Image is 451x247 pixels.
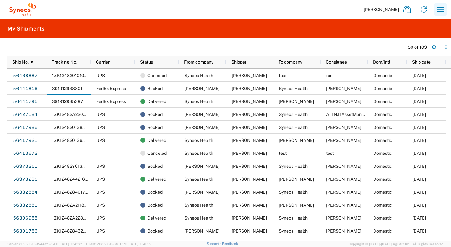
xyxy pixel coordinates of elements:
[232,112,267,117] span: Jan Gilchrist
[184,203,213,208] span: Syneos Health
[232,177,267,182] span: Shannon Waters
[184,60,213,64] span: From company
[96,177,105,182] span: UPS
[349,241,444,247] span: Copyright © [DATE]-[DATE] Agistix Inc., All Rights Reserved
[279,86,308,91] span: Syneos Health
[412,73,426,78] span: 08/12/2025
[373,125,392,130] span: Domestic
[373,60,390,64] span: Dom/Intl
[412,112,426,117] span: 08/07/2025
[326,177,361,182] span: Ellenor Scheg
[140,60,153,64] span: Status
[232,228,267,233] span: Isabella Hoffman
[279,125,308,130] span: Syneos Health
[184,228,220,233] span: Isabella Hoffman
[373,203,392,208] span: Domestic
[232,216,267,220] span: Shannon Waters
[373,228,392,233] span: Domestic
[232,125,267,130] span: Rita Blalock
[232,99,267,104] span: Shannon Waters
[326,190,361,195] span: Shannon Waters
[279,177,314,182] span: Ellenor Scheg
[326,216,361,220] span: Suzy Johnson
[373,190,392,195] span: Domestic
[52,228,99,233] span: 1ZK124828432642827
[86,242,151,246] span: Client: 2025.16.0-8fc0770
[96,99,126,104] span: FedEx Express
[412,228,426,233] span: 07/25/2025
[96,73,105,78] span: UPS
[279,151,287,156] span: test
[13,71,38,80] a: 56468887
[52,60,77,64] span: Tracking No.
[147,199,163,212] span: Booked
[412,151,426,156] span: 08/06/2025
[231,60,246,64] span: Shipper
[127,242,151,246] span: [DATE] 10:40:19
[373,86,392,91] span: Domestic
[147,160,163,173] span: Booked
[96,86,126,91] span: FedEx Express
[13,226,38,236] a: 56301756
[13,122,38,132] a: 56417986
[279,203,314,208] span: Karen Nunley
[412,60,431,64] span: Ship date
[96,60,110,64] span: Carrier
[184,216,213,220] span: Syneos Health
[184,73,213,78] span: Syneos Health
[147,224,163,237] span: Booked
[52,112,100,117] span: 1ZK12482A220646588
[52,164,98,169] span: 1ZK12482Y013606081
[184,151,213,156] span: Syneos Health
[412,138,426,143] span: 08/06/2025
[326,151,334,156] span: test
[412,99,426,104] span: 08/08/2025
[408,44,427,50] div: 50 of 103
[7,25,44,32] h2: My Shipments
[412,177,426,182] span: 08/01/2025
[147,121,163,134] span: Booked
[52,86,82,91] span: 391912938801
[13,97,38,106] a: 56441795
[373,177,392,182] span: Domestic
[373,73,392,78] span: Domestic
[96,216,105,220] span: UPS
[232,86,267,91] span: Victoria Wilson
[147,173,166,186] span: Delivered
[13,174,38,184] a: 56373235
[279,60,302,64] span: To company
[326,60,347,64] span: Consignee
[232,164,267,169] span: Ellenor Scheg
[279,190,308,195] span: Syneos Health
[373,151,392,156] span: Domestic
[279,228,308,233] span: Syneos Health
[184,112,220,117] span: Jan Gilchrist
[279,99,314,104] span: Victoria Wilson
[13,148,38,158] a: 56413672
[232,138,267,143] span: Shannon Waters
[412,86,426,91] span: 08/08/2025
[373,164,392,169] span: Domestic
[184,164,220,169] span: Ellenor Scheg
[412,125,426,130] span: 08/06/2025
[326,73,334,78] span: test
[184,99,213,104] span: Syneos Health
[326,112,379,117] span: ATTN:ITAssetManagement
[52,190,98,195] span: 1ZK124828401728936
[373,112,392,117] span: Domestic
[96,228,105,233] span: UPS
[412,203,426,208] span: 07/29/2025
[326,164,361,169] span: Shannon Waters
[207,242,222,245] a: Support
[13,84,38,93] a: 56441816
[326,138,361,143] span: Rita Blalock
[326,125,361,130] span: Shannon Waters
[147,134,166,147] span: Delivered
[279,73,287,78] span: test
[147,82,163,95] span: Booked
[364,7,399,12] span: [PERSON_NAME]
[52,99,83,104] span: 391912935397
[184,190,220,195] span: Karen Nunley
[326,203,361,208] span: Karen Nunley
[412,216,426,220] span: 07/25/2025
